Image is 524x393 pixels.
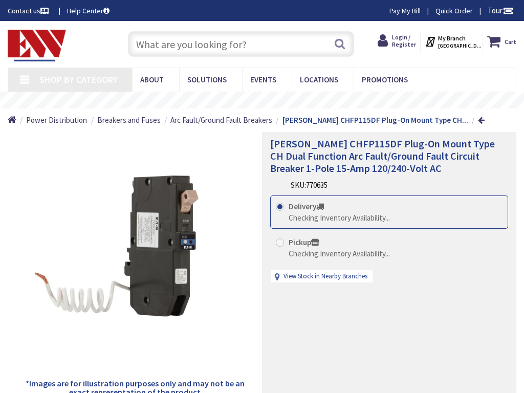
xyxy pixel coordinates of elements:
strong: Delivery [289,202,324,211]
span: Tour [488,6,514,15]
span: Promotions [362,75,408,84]
div: Checking Inventory Availability... [289,212,390,223]
a: Quick Order [435,6,473,16]
img: Eaton CHFP115DF Plug-On Mount Type CH Dual Function Arc Fault/Ground Fault Circuit Breaker 1-Pole... [15,132,254,371]
a: View Stock in Nearby Branches [283,272,367,281]
div: Checking Inventory Availability... [289,248,390,259]
a: Power Distribution [26,115,87,125]
div: SKU: [291,180,327,190]
strong: My Branch [438,34,466,42]
img: Electrical Wholesalers, Inc. [8,30,66,61]
a: Login / Register [378,32,416,50]
span: Locations [300,75,338,84]
a: Breakers and Fuses [97,115,161,125]
a: Arc Fault/Ground Fault Breakers [170,115,272,125]
input: What are you looking for? [128,31,354,57]
strong: Cart [505,32,516,51]
a: Help Center [67,6,110,16]
span: 770635 [306,180,327,190]
span: Login / Register [392,33,416,48]
span: [GEOGRAPHIC_DATA], [GEOGRAPHIC_DATA] [438,42,482,49]
strong: [PERSON_NAME] CHFP115DF Plug-On Mount Type CH... [282,115,468,125]
rs-layer: Free Same Day Pickup at 19 Locations [190,96,347,105]
a: Cart [487,32,516,51]
a: Pay My Bill [389,6,421,16]
span: Events [250,75,276,84]
span: [PERSON_NAME] CHFP115DF Plug-On Mount Type CH Dual Function Arc Fault/Ground Fault Circuit Breake... [270,137,495,174]
span: Solutions [187,75,227,84]
span: About [140,75,164,84]
strong: Pickup [289,237,319,247]
div: My Branch [GEOGRAPHIC_DATA], [GEOGRAPHIC_DATA] [425,32,478,51]
span: Shop By Category [39,74,118,85]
